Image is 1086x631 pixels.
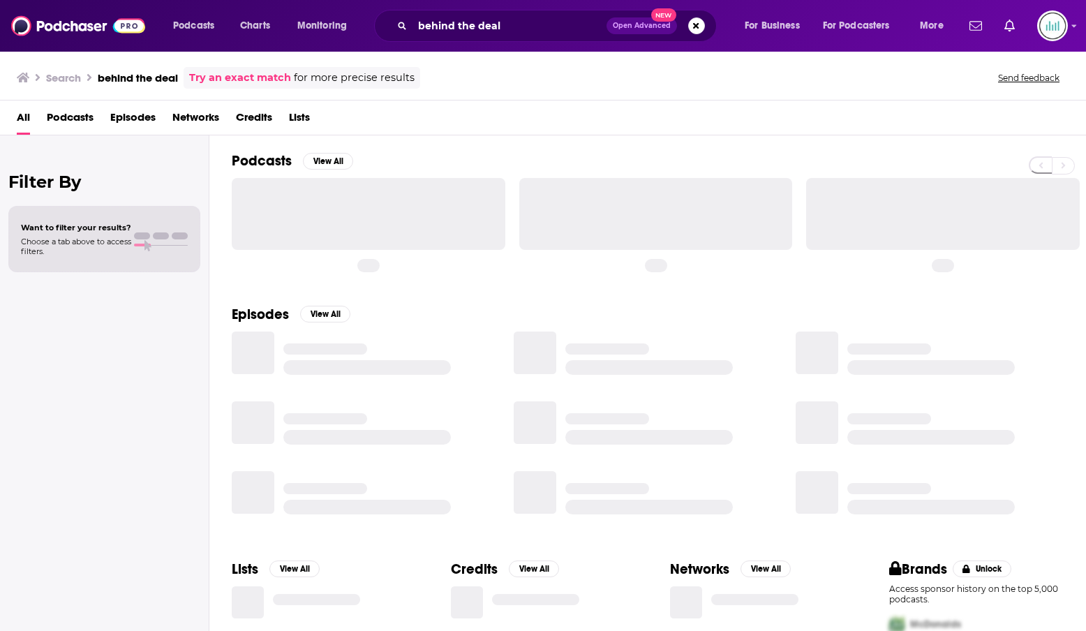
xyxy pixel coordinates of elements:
[745,16,800,36] span: For Business
[953,561,1012,577] button: Unlock
[294,70,415,86] span: for more precise results
[670,561,791,578] a: NetworksView All
[814,15,910,37] button: open menu
[232,152,353,170] a: PodcastsView All
[46,71,81,84] h3: Search
[920,16,944,36] span: More
[964,14,988,38] a: Show notifications dropdown
[994,72,1064,84] button: Send feedback
[1037,10,1068,41] span: Logged in as podglomerate
[289,106,310,135] a: Lists
[232,561,258,578] h2: Lists
[823,16,890,36] span: For Podcasters
[269,561,320,577] button: View All
[651,8,676,22] span: New
[451,561,498,578] h2: Credits
[741,561,791,577] button: View All
[163,15,232,37] button: open menu
[98,71,178,84] h3: behind the deal
[231,15,278,37] a: Charts
[297,16,347,36] span: Monitoring
[613,22,671,29] span: Open Advanced
[232,306,350,323] a: EpisodesView All
[999,14,1020,38] a: Show notifications dropdown
[236,106,272,135] a: Credits
[17,106,30,135] a: All
[110,106,156,135] a: Episodes
[910,15,961,37] button: open menu
[451,561,559,578] a: CreditsView All
[889,561,947,578] h2: Brands
[509,561,559,577] button: View All
[300,306,350,322] button: View All
[240,16,270,36] span: Charts
[21,237,131,256] span: Choose a tab above to access filters.
[11,13,145,39] img: Podchaser - Follow, Share and Rate Podcasts
[1037,10,1068,41] img: User Profile
[8,172,200,192] h2: Filter By
[387,10,730,42] div: Search podcasts, credits, & more...
[1037,10,1068,41] button: Show profile menu
[288,15,365,37] button: open menu
[303,153,353,170] button: View All
[232,561,320,578] a: ListsView All
[735,15,817,37] button: open menu
[173,16,214,36] span: Podcasts
[670,561,729,578] h2: Networks
[189,70,291,86] a: Try an exact match
[910,618,961,630] span: McDonalds
[47,106,94,135] a: Podcasts
[232,152,292,170] h2: Podcasts
[889,584,1064,604] p: Access sponsor history on the top 5,000 podcasts.
[412,15,607,37] input: Search podcasts, credits, & more...
[172,106,219,135] a: Networks
[232,306,289,323] h2: Episodes
[607,17,677,34] button: Open AdvancedNew
[21,223,131,232] span: Want to filter your results?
